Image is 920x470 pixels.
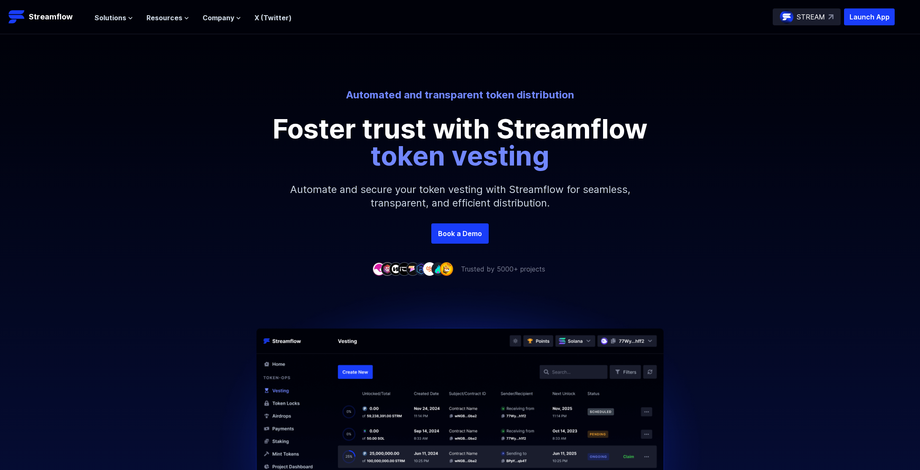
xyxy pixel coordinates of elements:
[381,262,394,275] img: company-2
[828,14,833,19] img: top-right-arrow.svg
[372,262,386,275] img: company-1
[773,8,841,25] a: STREAM
[226,88,694,102] p: Automated and transparent token distribution
[797,12,825,22] p: STREAM
[203,13,234,23] span: Company
[431,223,489,244] a: Book a Demo
[423,262,436,275] img: company-7
[431,262,445,275] img: company-8
[461,264,545,274] p: Trusted by 5000+ projects
[440,262,453,275] img: company-9
[146,13,182,23] span: Resources
[844,8,895,25] button: Launch App
[95,13,133,23] button: Solutions
[203,13,241,23] button: Company
[279,169,641,223] p: Automate and secure your token vesting with Streamflow for seamless, transparent, and efficient d...
[8,8,25,25] img: Streamflow Logo
[371,139,549,172] span: token vesting
[146,13,189,23] button: Resources
[270,115,650,169] p: Foster trust with Streamflow
[406,262,419,275] img: company-5
[414,262,428,275] img: company-6
[95,13,126,23] span: Solutions
[389,262,403,275] img: company-3
[398,262,411,275] img: company-4
[254,14,292,22] a: X (Twitter)
[8,8,86,25] a: Streamflow
[780,10,793,24] img: streamflow-logo-circle.png
[29,11,73,23] p: Streamflow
